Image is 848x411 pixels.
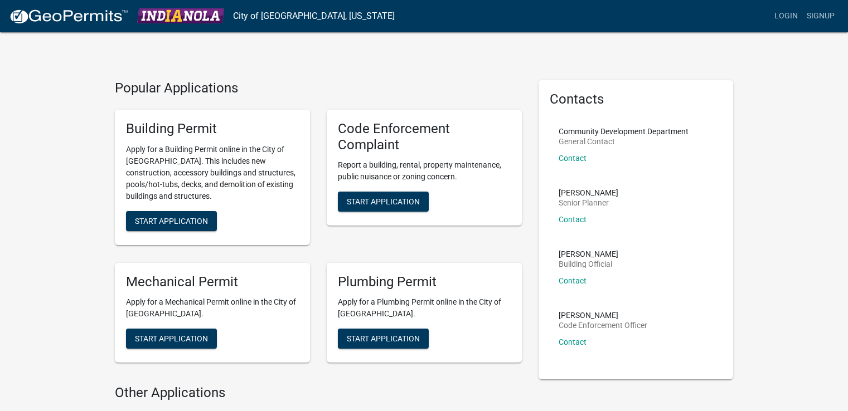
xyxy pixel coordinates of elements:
[559,215,587,224] a: Contact
[559,250,618,258] p: [PERSON_NAME]
[338,121,511,153] h5: Code Enforcement Complaint
[559,189,618,197] p: [PERSON_NAME]
[135,334,208,343] span: Start Application
[559,276,587,285] a: Contact
[559,260,618,268] p: Building Official
[559,321,647,329] p: Code Enforcement Officer
[126,121,299,137] h5: Building Permit
[126,329,217,349] button: Start Application
[559,337,587,346] a: Contact
[559,199,618,207] p: Senior Planner
[802,6,839,27] a: Signup
[115,385,522,401] h4: Other Applications
[126,144,299,202] p: Apply for a Building Permit online in the City of [GEOGRAPHIC_DATA]. This includes new constructi...
[559,128,689,135] p: Community Development Department
[115,80,522,96] h4: Popular Applications
[550,91,723,107] h5: Contacts
[338,274,511,290] h5: Plumbing Permit
[559,311,647,319] p: [PERSON_NAME]
[559,138,689,145] p: General Contact
[135,216,208,225] span: Start Application
[770,6,802,27] a: Login
[559,154,587,163] a: Contact
[126,211,217,231] button: Start Application
[338,159,511,183] p: Report a building, rental, property maintenance, public nuisance or zoning concern.
[338,192,429,212] button: Start Application
[347,334,420,343] span: Start Application
[126,296,299,320] p: Apply for a Mechanical Permit online in the City of [GEOGRAPHIC_DATA].
[338,296,511,320] p: Apply for a Plumbing Permit online in the City of [GEOGRAPHIC_DATA].
[126,274,299,290] h5: Mechanical Permit
[338,329,429,349] button: Start Application
[233,7,395,26] a: City of [GEOGRAPHIC_DATA], [US_STATE]
[347,197,420,206] span: Start Application
[137,8,224,23] img: City of Indianola, Iowa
